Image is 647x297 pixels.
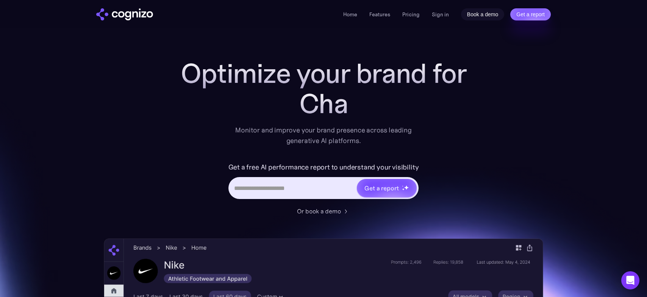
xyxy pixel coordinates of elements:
a: Book a demo [461,8,505,20]
img: star [402,188,405,191]
h1: Optimize your brand for [172,58,475,89]
a: home [96,8,153,20]
a: Or book a demo [297,207,350,216]
div: Or book a demo [297,207,341,216]
img: star [404,185,409,190]
div: Monitor and improve your brand presence across leading generative AI platforms. [230,125,417,146]
div: Open Intercom Messenger [621,271,639,289]
form: Hero URL Input Form [228,161,419,203]
div: Get a report [364,183,399,193]
label: Get a free AI performance report to understand your visibility [228,161,419,173]
div: Cha [172,89,475,119]
a: Pricing [402,11,420,18]
a: Features [369,11,390,18]
a: Sign in [432,10,449,19]
img: cognizo logo [96,8,153,20]
a: Get a report [510,8,551,20]
img: star [402,185,403,187]
a: Home [343,11,357,18]
a: Get a reportstarstarstar [356,178,417,198]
